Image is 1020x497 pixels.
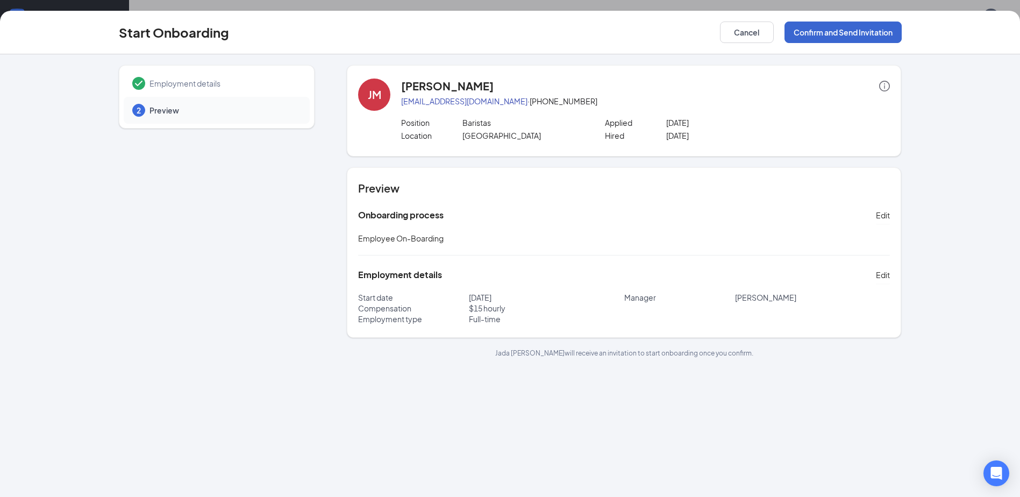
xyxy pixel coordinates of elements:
[605,130,666,141] p: Hired
[876,266,890,283] button: Edit
[401,79,494,94] h4: [PERSON_NAME]
[137,105,141,116] span: 2
[735,292,890,303] p: [PERSON_NAME]
[462,130,584,141] p: [GEOGRAPHIC_DATA]
[876,207,890,224] button: Edit
[358,303,469,314] p: Compensation
[784,22,902,43] button: Confirm and Send Invitation
[401,96,890,106] p: · [PHONE_NUMBER]
[469,292,624,303] p: [DATE]
[666,130,788,141] p: [DATE]
[469,314,624,324] p: Full-time
[358,314,469,324] p: Employment type
[983,460,1009,486] div: Open Intercom Messenger
[149,78,299,89] span: Employment details
[720,22,774,43] button: Cancel
[358,292,469,303] p: Start date
[358,181,890,196] h4: Preview
[401,96,527,106] a: [EMAIL_ADDRESS][DOMAIN_NAME]
[401,117,462,128] p: Position
[132,77,145,90] svg: Checkmark
[462,117,584,128] p: Baristas
[368,87,381,102] div: JM
[358,269,442,281] h5: Employment details
[401,130,462,141] p: Location
[119,23,229,41] h3: Start Onboarding
[347,349,901,358] p: Jada [PERSON_NAME] will receive an invitation to start onboarding once you confirm.
[876,269,890,280] span: Edit
[879,81,890,91] span: info-circle
[876,210,890,221] span: Edit
[605,117,666,128] p: Applied
[358,233,444,243] span: Employee On-Boarding
[149,105,299,116] span: Preview
[624,292,735,303] p: Manager
[358,209,444,221] h5: Onboarding process
[469,303,624,314] p: $ 15 hourly
[666,117,788,128] p: [DATE]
